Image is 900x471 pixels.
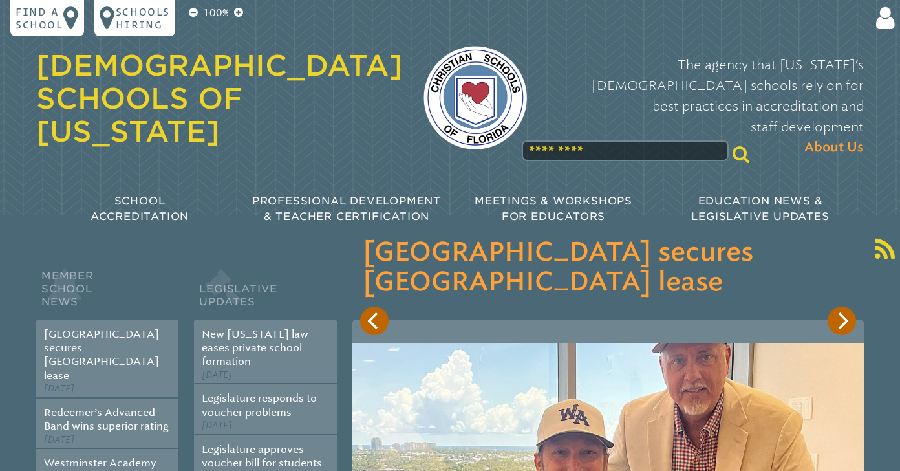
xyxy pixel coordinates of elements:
[691,195,829,223] span: Education News & Legislative Updates
[36,267,178,320] h2: Member School News
[804,137,864,158] span: About Us
[36,49,403,148] a: [DEMOGRAPHIC_DATA] Schools of [US_STATE]
[828,307,856,335] button: Next
[194,267,336,320] h2: Legislative Updates
[363,238,853,298] h3: [GEOGRAPHIC_DATA] secures [GEOGRAPHIC_DATA] lease
[91,195,189,223] span: School Accreditation
[44,434,74,445] span: [DATE]
[202,420,232,431] span: [DATE]
[202,392,317,418] a: Legislature responds to voucher problems
[423,46,527,149] img: csf-logo-web-colors.png
[44,328,159,382] a: [GEOGRAPHIC_DATA] secures [GEOGRAPHIC_DATA] lease
[44,406,169,432] a: Redeemer’s Advanced Band wins superior rating
[16,5,63,31] p: Find a school
[475,195,632,223] span: Meetings & Workshops for Educators
[44,383,74,394] span: [DATE]
[200,5,231,21] p: 100%
[252,195,441,223] span: Professional Development & Teacher Certification
[202,369,232,380] span: [DATE]
[202,328,308,368] a: New [US_STATE] law eases private school formation
[116,5,170,31] p: Schools Hiring
[548,54,864,158] p: The agency that [US_STATE]’s [DEMOGRAPHIC_DATA] schools rely on for best practices in accreditati...
[360,307,389,335] button: Previous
